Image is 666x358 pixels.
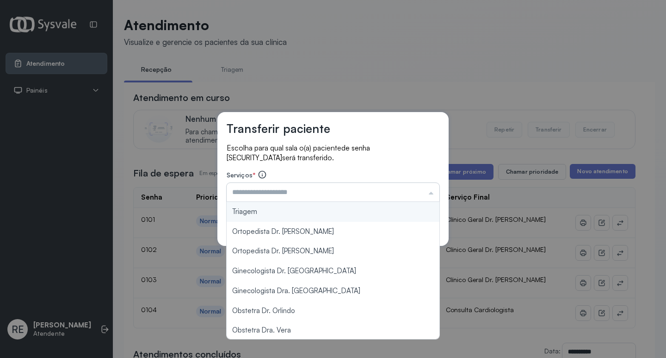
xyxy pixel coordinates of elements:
p: Escolha para qual sala o(a) paciente será transferido. [227,143,439,163]
li: Ginecologista Dr. [GEOGRAPHIC_DATA] [227,261,439,281]
h3: Transferir paciente [227,121,330,136]
li: Obstetra Dra. Vera [227,320,439,340]
span: Serviços [227,171,253,179]
span: de senha [SECURITY_DATA] [227,144,370,162]
li: Ginecologista Dra. [GEOGRAPHIC_DATA] [227,281,439,301]
li: Ortopedista Dr. [PERSON_NAME] [227,222,439,242]
li: Ortopedista Dr. [PERSON_NAME] [227,241,439,261]
li: Obstetra Dr. Orlindo [227,301,439,321]
li: Triagem [227,202,439,222]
